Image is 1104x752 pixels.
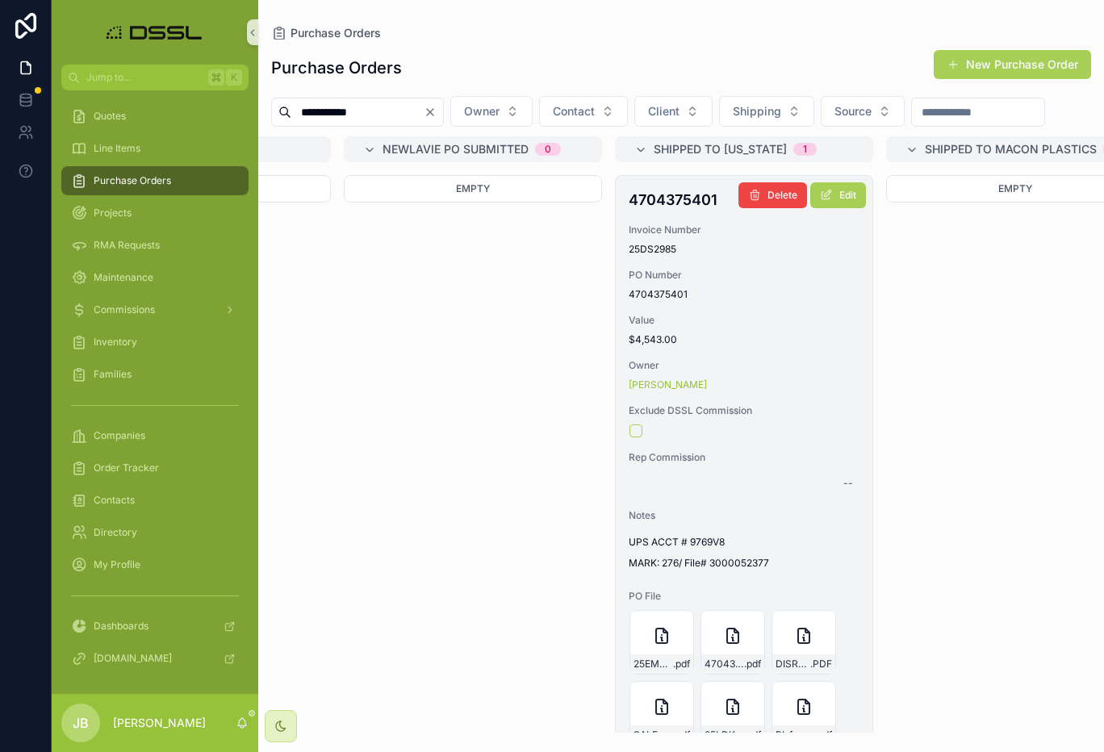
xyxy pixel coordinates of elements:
[705,658,744,671] span: 4704375401-PACKING-SLIP
[464,103,500,119] span: Owner
[94,174,171,187] span: Purchase Orders
[61,644,249,673] a: [DOMAIN_NAME]
[634,658,673,671] span: 25EMCOSALES-EMCO_4-24-2025-4
[629,404,859,417] span: Exclude DSSL Commission
[450,96,533,127] button: Select Button
[61,166,249,195] a: Purchase Orders
[61,518,249,547] a: Directory
[228,71,240,84] span: K
[629,509,859,522] span: Notes
[738,182,807,208] button: Delete
[61,612,249,641] a: Dashboards
[629,451,859,464] span: Rep Commission
[733,103,781,119] span: Shipping
[94,239,160,252] span: RMA Requests
[61,360,249,389] a: Families
[815,729,832,742] span: .pdf
[94,462,159,474] span: Order Tracker
[383,141,529,157] span: NewLavie PO Submitted
[61,453,249,483] a: Order Tracker
[629,333,859,346] span: $4,543.00
[629,359,859,372] span: Owner
[61,231,249,260] a: RMA Requests
[94,368,132,381] span: Families
[744,729,761,742] span: .pdf
[94,303,155,316] span: Commissions
[456,182,490,194] span: Empty
[61,263,249,292] a: Maintenance
[94,271,153,284] span: Maintenance
[61,65,249,90] button: Jump to...K
[803,143,807,156] div: 1
[94,110,126,123] span: Quotes
[553,103,595,119] span: Contact
[61,486,249,515] a: Contacts
[2,77,31,107] iframe: Spotlight
[73,713,89,733] span: JB
[113,715,206,731] p: [PERSON_NAME]
[61,102,249,131] a: Quotes
[767,189,797,202] span: Delete
[629,288,859,301] span: 4704375401
[271,25,381,41] a: Purchase Orders
[629,535,859,549] p: UPS ACCT # 9769V8
[634,96,713,127] button: Select Button
[839,189,856,202] span: Edit
[629,269,859,282] span: PO Number
[843,477,853,490] div: --
[545,143,551,156] div: 0
[94,652,172,665] span: [DOMAIN_NAME]
[998,182,1032,194] span: Empty
[648,103,680,119] span: Client
[810,658,832,671] span: .PDF
[424,106,443,119] button: Clear
[629,314,859,327] span: Value
[271,56,402,79] h1: Purchase Orders
[61,550,249,579] a: My Profile
[61,295,249,324] a: Commissions
[629,556,859,570] p: MARK: 276/ File# 3000052377
[61,134,249,163] a: Line Items
[94,207,132,219] span: Projects
[94,558,140,571] span: My Profile
[634,729,673,742] span: SALE-ORDER
[810,182,866,208] button: Edit
[52,90,258,694] div: scrollable content
[291,25,381,41] span: Purchase Orders
[539,96,628,127] button: Select Button
[629,189,859,211] h4: 4704375401
[744,658,761,671] span: .pdf
[629,243,859,256] span: 25DS2985
[934,50,1091,79] button: New Purchase Order
[629,224,859,236] span: Invoice Number
[673,729,690,742] span: .pdf
[629,378,707,391] a: [PERSON_NAME]
[61,328,249,357] a: Inventory
[821,96,905,127] button: Select Button
[61,421,249,450] a: Companies
[673,658,690,671] span: .pdf
[925,141,1097,157] span: Shipped to Macon Plastics
[654,141,787,157] span: Shipped to [US_STATE]
[629,590,859,603] span: PO File
[834,103,872,119] span: Source
[94,336,137,349] span: Inventory
[776,658,810,671] span: DISRUPTIVE-Graybar-PO-4704375401-NSRHA-BENNET-PH2
[94,142,140,155] span: Line Items
[94,526,137,539] span: Directory
[705,729,744,742] span: 25LDK-4704375401
[102,19,209,45] img: App logo
[94,620,148,633] span: Dashboards
[61,198,249,228] a: Projects
[776,729,815,742] span: PI-form-Ledkey-2025
[719,96,814,127] button: Select Button
[86,71,202,84] span: Jump to...
[94,429,145,442] span: Companies
[94,494,135,507] span: Contacts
